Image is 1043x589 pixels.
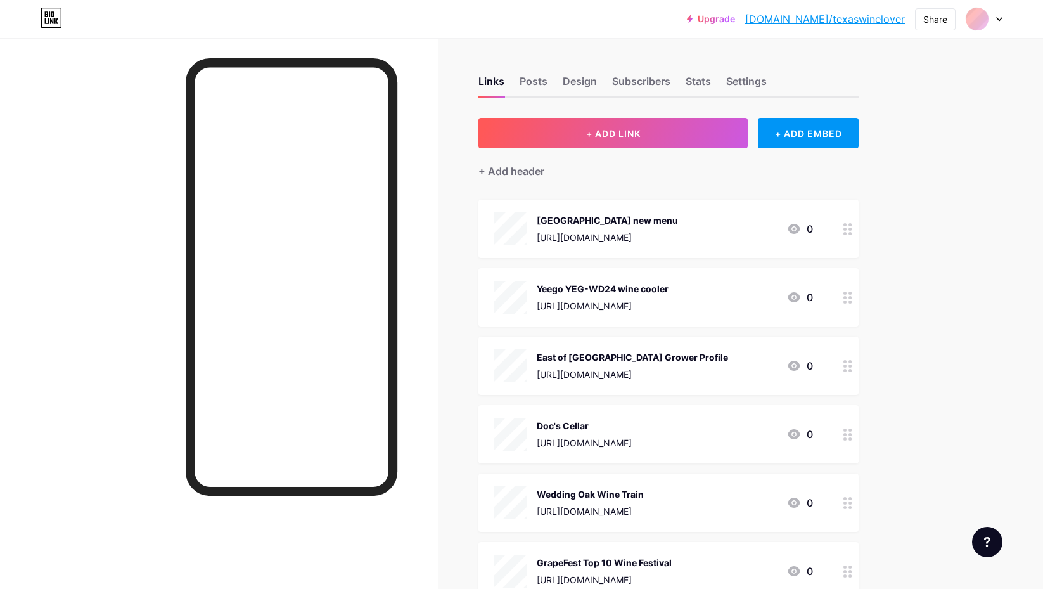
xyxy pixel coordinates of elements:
[537,488,644,501] div: Wedding Oak Wine Train
[537,351,728,364] div: East of [GEOGRAPHIC_DATA] Grower Profile
[745,11,905,27] a: [DOMAIN_NAME]/texaswinelover
[537,505,644,518] div: [URL][DOMAIN_NAME]
[786,427,813,442] div: 0
[537,556,672,569] div: GrapeFest Top 10 Wine Festival
[586,128,641,139] span: + ADD LINK
[537,573,672,586] div: [URL][DOMAIN_NAME]
[786,495,813,510] div: 0
[520,74,547,96] div: Posts
[786,358,813,373] div: 0
[537,231,678,244] div: [URL][DOMAIN_NAME]
[786,221,813,236] div: 0
[923,13,947,26] div: Share
[687,14,735,24] a: Upgrade
[563,74,597,96] div: Design
[537,368,728,381] div: [URL][DOMAIN_NAME]
[537,436,632,450] div: [URL][DOMAIN_NAME]
[478,74,504,96] div: Links
[537,282,669,295] div: Yeego YEG-WD24 wine cooler
[612,74,670,96] div: Subscribers
[726,74,767,96] div: Settings
[537,299,669,313] div: [URL][DOMAIN_NAME]
[537,214,678,227] div: [GEOGRAPHIC_DATA] new menu
[478,118,748,148] button: + ADD LINK
[478,164,544,179] div: + Add header
[786,564,813,579] div: 0
[686,74,711,96] div: Stats
[537,419,632,432] div: Doc's Cellar
[786,290,813,305] div: 0
[758,118,859,148] div: + ADD EMBED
